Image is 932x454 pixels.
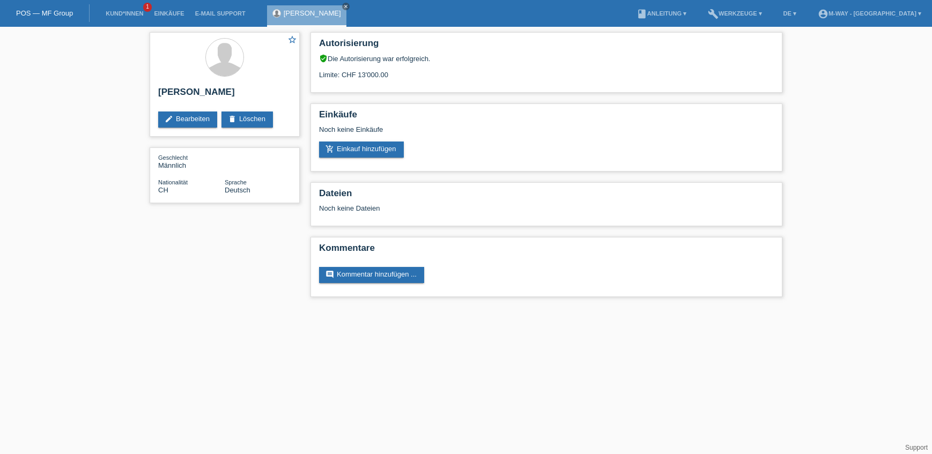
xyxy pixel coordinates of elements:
[225,179,247,185] span: Sprache
[342,3,350,10] a: close
[319,267,424,283] a: commentKommentar hinzufügen ...
[905,444,928,451] a: Support
[818,9,829,19] i: account_circle
[190,10,251,17] a: E-Mail Support
[319,54,774,63] div: Die Autorisierung war erfolgreich.
[158,186,168,194] span: Schweiz
[100,10,149,17] a: Kund*innen
[319,54,328,63] i: verified_user
[812,10,927,17] a: account_circlem-way - [GEOGRAPHIC_DATA] ▾
[778,10,802,17] a: DE ▾
[165,115,173,123] i: edit
[287,35,297,46] a: star_border
[284,9,341,17] a: [PERSON_NAME]
[158,153,225,169] div: Männlich
[149,10,189,17] a: Einkäufe
[631,10,692,17] a: bookAnleitung ▾
[228,115,236,123] i: delete
[158,154,188,161] span: Geschlecht
[702,10,767,17] a: buildWerkzeuge ▾
[319,188,774,204] h2: Dateien
[343,4,349,9] i: close
[319,38,774,54] h2: Autorisierung
[319,63,774,79] div: Limite: CHF 13'000.00
[143,3,152,12] span: 1
[708,9,719,19] i: build
[319,243,774,259] h2: Kommentare
[158,111,217,128] a: editBearbeiten
[16,9,73,17] a: POS — MF Group
[225,186,250,194] span: Deutsch
[319,125,774,142] div: Noch keine Einkäufe
[221,111,273,128] a: deleteLöschen
[319,204,647,212] div: Noch keine Dateien
[319,109,774,125] h2: Einkäufe
[319,142,404,158] a: add_shopping_cartEinkauf hinzufügen
[287,35,297,44] i: star_border
[326,270,334,279] i: comment
[326,145,334,153] i: add_shopping_cart
[158,87,291,103] h2: [PERSON_NAME]
[158,179,188,185] span: Nationalität
[637,9,647,19] i: book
